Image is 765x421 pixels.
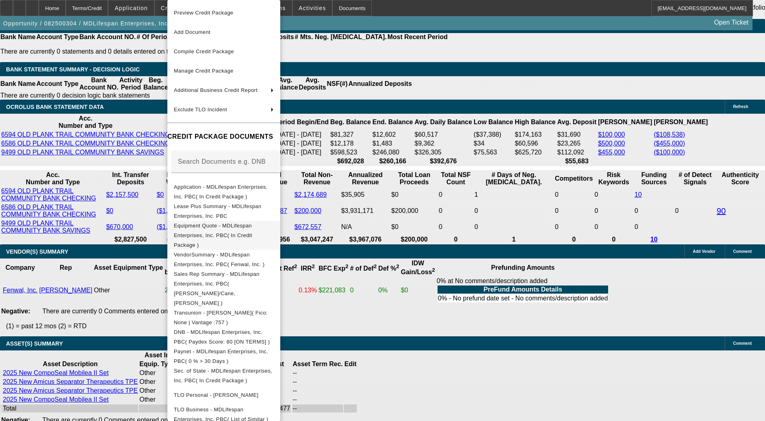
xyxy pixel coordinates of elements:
span: Manage Credit Package [174,68,233,74]
span: Sales Rep Summary - MDLifespan Enterprises, Inc. PBC( [PERSON_NAME]/Cane, [PERSON_NAME] ) [174,271,259,306]
span: Add Document [174,29,211,35]
span: Equipment Quote - MDLifespan Enterprises, Inc. PBC( In Credit Package ) [174,223,252,248]
button: Sec. of State - MDLifespan Enterprises, Inc. PBC( In Credit Package ) [167,366,280,386]
span: Transunion - [PERSON_NAME]( Fico: None | Vantage :757 ) [174,310,268,325]
button: Equipment Quote - MDLifespan Enterprises, Inc. PBC( In Credit Package ) [167,221,280,250]
span: Sec. of State - MDLifespan Enterprises, Inc. PBC( In Credit Package ) [174,368,272,383]
button: VendorSummary - MDLifespan Enterprises, Inc. PBC( Fenwal, Inc. ) [167,250,280,269]
h4: CREDIT PACKAGE DOCUMENTS [167,132,280,142]
button: Transunion - Savage, Paul( Fico: None | Vantage :757 ) [167,308,280,327]
span: VendorSummary - MDLifespan Enterprises, Inc. PBC( Fenwal, Inc. ) [174,252,265,267]
button: Sales Rep Summary - MDLifespan Enterprises, Inc. PBC( O'Connor, Kevin/Cane, Chase ) [167,269,280,308]
button: DNB - MDLifespan Enterprises, Inc. PBC( Paydex Score: 80 [ON TERMS] ) [167,327,280,347]
span: Application - MDLifespan Enterprises, Inc. PBC( In Credit Package ) [174,184,268,200]
span: Preview Credit Package [174,10,233,16]
span: Compile Credit Package [174,48,234,54]
button: TLO Personal - Savage, Paul [167,386,280,405]
button: Paynet - MDLifespan Enterprises, Inc. PBC( 0 % > 30 Days ) [167,347,280,366]
span: Lease Plus Summary - MDLifespan Enterprises, Inc. PBC [174,203,261,219]
mat-label: Search Documents e.g. DNB [178,158,266,165]
span: Additional Business Credit Report [174,87,258,93]
span: DNB - MDLifespan Enterprises, Inc. PBC( Paydex Score: 80 [ON TERMS] ) [174,329,270,345]
span: Paynet - MDLifespan Enterprises, Inc. PBC( 0 % > 30 Days ) [174,348,268,364]
button: Lease Plus Summary - MDLifespan Enterprises, Inc. PBC [167,202,280,221]
span: Exclude TLO Incident [174,106,227,113]
button: Application - MDLifespan Enterprises, Inc. PBC( In Credit Package ) [167,182,280,202]
span: TLO Personal - [PERSON_NAME] [174,392,258,398]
